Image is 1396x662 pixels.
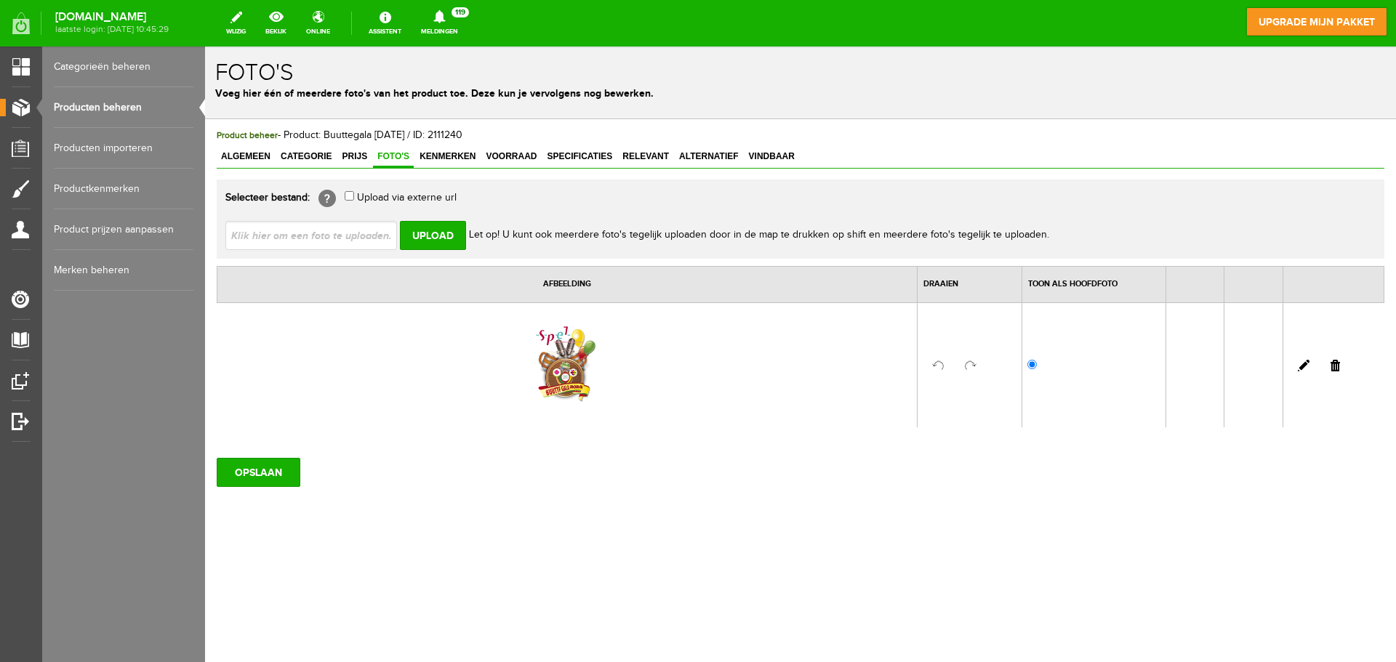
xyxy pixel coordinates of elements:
[71,105,131,115] span: Categorie
[452,7,469,17] span: 119
[470,100,538,121] a: Alternatief
[1093,313,1104,325] a: Bewerken
[132,100,167,121] a: Prijs
[1246,7,1387,36] a: upgrade mijn pakket
[12,84,73,94] span: Product beheer
[412,7,467,39] a: Meldingen119
[276,105,336,115] span: Voorraad
[12,100,70,121] a: Algemeen
[54,128,193,169] a: Producten importeren
[210,105,275,115] span: Kenmerken
[195,174,261,203] input: Upload
[20,145,105,157] strong: Selecteer bestand:
[1126,313,1135,325] a: Verwijderen
[71,100,131,121] a: Categorie
[10,39,1181,55] p: Voeg hier één of meerdere foto's van het product toe. Deze kun je vervolgens nog bewerken.
[10,14,1181,39] h1: Foto's
[113,143,131,161] span: [?]
[210,100,275,121] a: Kenmerken
[470,105,538,115] span: Alternatief
[713,220,817,257] th: Draaien
[152,144,252,159] label: Upload via externe url
[413,100,468,121] a: Relevant
[817,220,961,257] th: Toon als hoofdfoto
[54,250,193,291] a: Merken beheren
[308,270,416,368] img: buutegala-2024.png
[413,105,468,115] span: Relevant
[276,100,336,121] a: Voorraad
[132,105,167,115] span: Prijs
[12,83,257,94] span: - Product: Buuttegala [DATE] / ID: 2111240
[54,169,193,209] a: Productkenmerken
[12,105,70,115] span: Algemeen
[264,183,844,195] span: Let op! U kunt ook meerdere foto's tegelijk uploaden door in de map te drukken op shift en meerde...
[257,7,295,39] a: bekijk
[12,220,713,257] th: Afbeelding
[55,25,169,33] span: laatste login: [DATE] 10:45:29
[337,105,412,115] span: Specificaties
[54,209,193,250] a: Product prijzen aanpassen
[217,7,254,39] a: wijzig
[12,411,95,440] input: OPSLAAN
[539,105,594,115] span: Vindbaar
[360,7,410,39] a: Assistent
[55,13,169,21] strong: [DOMAIN_NAME]
[168,105,209,115] span: Foto's
[539,100,594,121] a: Vindbaar
[54,47,193,87] a: Categorieën beheren
[54,87,193,128] a: Producten beheren
[337,100,412,121] a: Specificaties
[297,7,339,39] a: online
[168,100,209,121] a: Foto's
